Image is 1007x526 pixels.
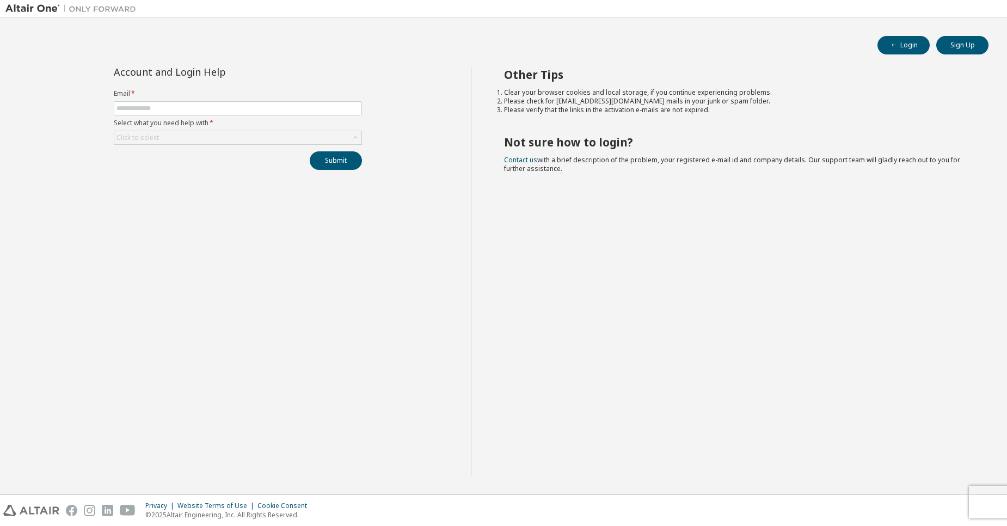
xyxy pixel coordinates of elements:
img: instagram.svg [84,505,95,516]
img: altair_logo.svg [3,505,59,516]
span: with a brief description of the problem, your registered e-mail id and company details. Our suppo... [504,155,960,173]
img: youtube.svg [120,505,136,516]
img: Altair One [5,3,142,14]
h2: Other Tips [504,68,969,82]
button: Login [877,36,930,54]
li: Clear your browser cookies and local storage, if you continue experiencing problems. [504,88,969,97]
div: Click to select [116,133,159,142]
a: Contact us [504,155,537,164]
label: Email [114,89,362,98]
button: Sign Up [936,36,988,54]
label: Select what you need help with [114,119,362,127]
div: Website Terms of Use [177,501,257,510]
li: Please verify that the links in the activation e-mails are not expired. [504,106,969,114]
div: Click to select [114,131,361,144]
div: Account and Login Help [114,68,312,76]
div: Privacy [145,501,177,510]
img: facebook.svg [66,505,77,516]
div: Cookie Consent [257,501,314,510]
img: linkedin.svg [102,505,113,516]
h2: Not sure how to login? [504,135,969,149]
p: © 2025 Altair Engineering, Inc. All Rights Reserved. [145,510,314,519]
li: Please check for [EMAIL_ADDRESS][DOMAIN_NAME] mails in your junk or spam folder. [504,97,969,106]
button: Submit [310,151,362,170]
